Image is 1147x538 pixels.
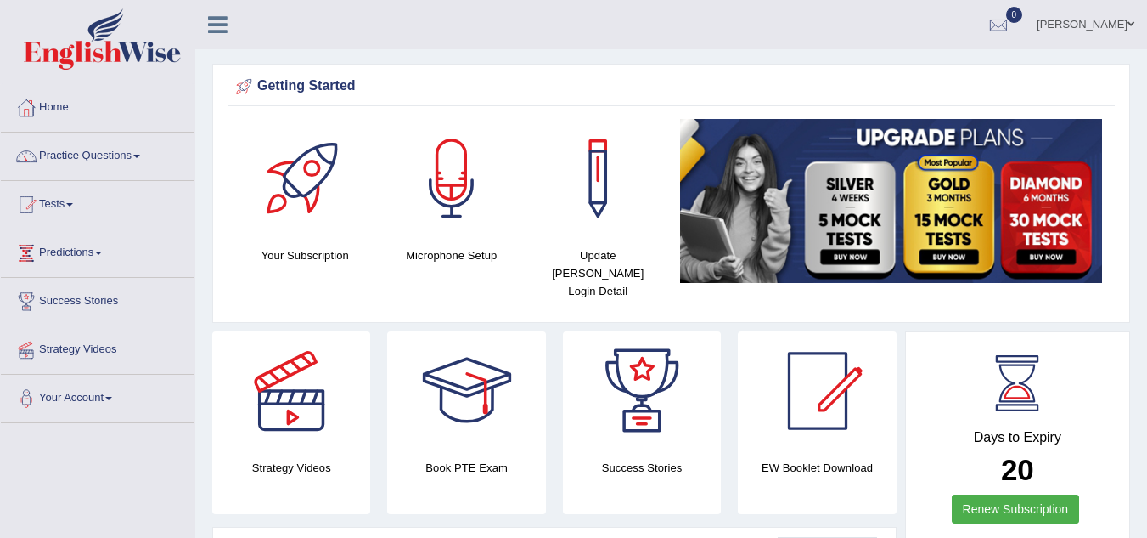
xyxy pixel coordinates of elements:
[533,246,663,300] h4: Update [PERSON_NAME] Login Detail
[387,246,517,264] h4: Microphone Setup
[1,278,194,320] a: Success Stories
[1,229,194,272] a: Predictions
[925,430,1110,445] h4: Days to Expiry
[680,119,1103,283] img: small5.jpg
[1,375,194,417] a: Your Account
[1,326,194,369] a: Strategy Videos
[1,181,194,224] a: Tests
[1006,7,1023,23] span: 0
[387,459,545,477] h4: Book PTE Exam
[1,133,194,175] a: Practice Questions
[1001,453,1034,486] b: 20
[1,84,194,127] a: Home
[212,459,370,477] h4: Strategy Videos
[240,246,370,264] h4: Your Subscription
[232,74,1110,99] div: Getting Started
[563,459,721,477] h4: Success Stories
[952,495,1080,524] a: Renew Subscription
[738,459,896,477] h4: EW Booklet Download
